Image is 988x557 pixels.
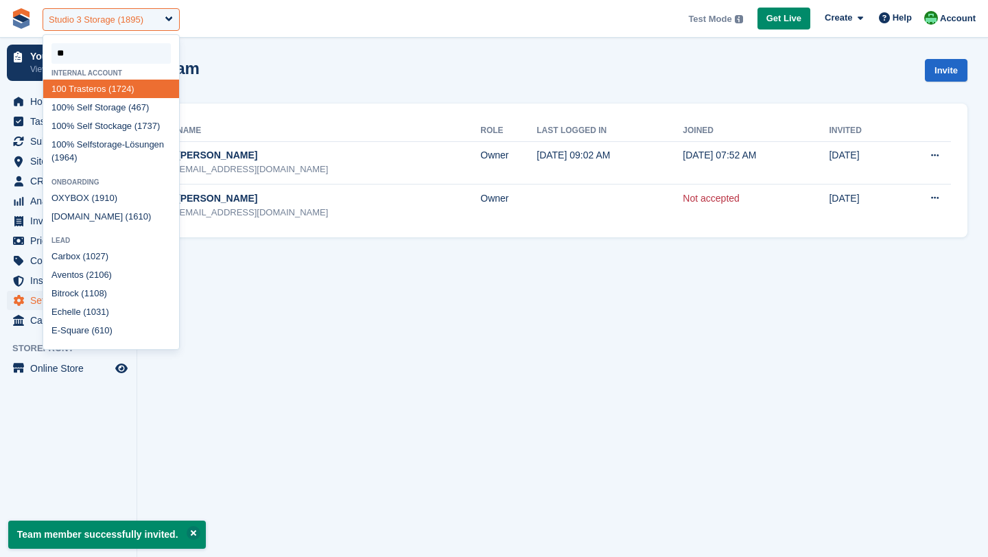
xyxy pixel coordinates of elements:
[30,92,113,111] span: Home
[94,270,104,280] span: 10
[7,152,130,171] a: menu
[829,184,893,226] td: [DATE]
[683,193,740,204] a: Not accepted
[177,206,480,220] div: [EMAIL_ADDRESS][DOMAIN_NAME]
[537,141,683,184] td: [DATE] 09:02 AM
[49,13,143,27] div: Studio 3 Storage (1895)
[925,59,967,82] a: Invite
[766,12,801,25] span: Get Live
[30,231,113,250] span: Pricing
[177,148,480,163] div: [PERSON_NAME]
[30,171,113,191] span: CRM
[924,11,938,25] img: Laura Carlisle
[43,98,179,117] div: 0% Self Storage (467)
[825,11,852,25] span: Create
[829,120,893,142] th: Invited
[43,284,179,303] div: Bitrock (1 8)
[30,132,113,151] span: Subscriptions
[43,178,179,186] div: Onboarding
[683,120,829,142] th: Joined
[757,8,810,30] a: Get Live
[30,291,113,310] span: Settings
[480,120,537,142] th: Role
[30,311,113,330] span: Capital
[940,12,976,25] span: Account
[43,265,179,284] div: Aventos (2 6)
[11,8,32,29] img: stora-icon-8386f47178a22dfd0bd8f6a31ec36ba5ce8667c1dd55bd0f319d3a0aa187defe.svg
[30,211,113,230] span: Invoices
[30,191,113,211] span: Analytics
[51,139,61,150] span: 10
[89,288,99,298] span: 10
[43,69,179,77] div: Internal account
[86,307,96,317] span: 10
[51,121,61,131] span: 10
[7,311,130,330] a: menu
[104,193,114,203] span: 10
[7,291,130,310] a: menu
[8,521,206,549] p: Team member successfully invited.
[480,184,537,226] td: Owner
[99,325,109,335] span: 10
[43,321,179,340] div: E-Square (6 )
[683,141,829,184] td: [DATE] 07:52 AM
[30,359,113,378] span: Online Store
[43,237,179,244] div: Lead
[7,231,130,250] a: menu
[43,340,179,358] div: Locabox ( 00)
[7,171,130,191] a: menu
[86,251,95,261] span: 10
[7,45,130,81] a: Your onboarding View next steps
[688,12,731,26] span: Test Mode
[43,189,179,207] div: OXYBOX (19 )
[51,84,61,94] span: 10
[43,303,179,321] div: Echelle ( 31)
[43,207,179,226] div: [DOMAIN_NAME] (16 )
[7,92,130,111] a: menu
[91,344,100,354] span: 10
[43,135,179,167] div: 0% Selfstorage-Lösungen (1964)
[174,120,480,142] th: Name
[43,247,179,265] div: Carbox ( 27)
[829,141,893,184] td: [DATE]
[113,360,130,377] a: Preview store
[7,359,130,378] a: menu
[7,132,130,151] a: menu
[43,117,179,135] div: 0% Self Stockage (1737)
[7,112,130,131] a: menu
[30,271,113,290] span: Insurance
[43,80,179,98] div: 0 Trasteros (1724)
[30,63,112,75] p: View next steps
[177,163,480,176] div: [EMAIL_ADDRESS][DOMAIN_NAME]
[7,251,130,270] a: menu
[480,141,537,184] td: Owner
[30,112,113,131] span: Tasks
[138,211,148,222] span: 10
[177,191,480,206] div: [PERSON_NAME]
[7,271,130,290] a: menu
[537,120,683,142] th: Last logged in
[30,51,112,61] p: Your onboarding
[30,152,113,171] span: Sites
[51,102,61,112] span: 10
[7,191,130,211] a: menu
[7,211,130,230] a: menu
[893,11,912,25] span: Help
[12,342,137,355] span: Storefront
[30,251,113,270] span: Coupons
[735,15,743,23] img: icon-info-grey-7440780725fd019a000dd9b08b2336e03edf1995a4989e88bcd33f0948082b44.svg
